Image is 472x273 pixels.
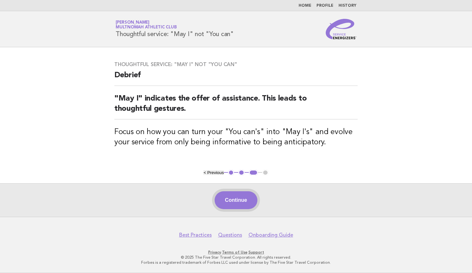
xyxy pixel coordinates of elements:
a: Best Practices [179,232,212,238]
a: Profile [316,4,333,8]
button: 1 [228,170,234,176]
span: Multnomah Athletic Club [116,26,177,30]
h2: "May I" indicates the offer of assistance. This leads to thoughtful gestures. [114,94,358,119]
button: 2 [238,170,245,176]
h3: Focus on how you can turn your "You can's" into "May I's" and evolve your service from only being... [114,127,358,148]
a: Terms of Use [222,250,247,254]
a: Home [299,4,311,8]
a: Onboarding Guide [248,232,293,238]
p: · · [41,250,431,255]
h2: Debrief [114,70,358,86]
h1: Thoughtful service: "May I" not "You can" [116,21,234,37]
a: [PERSON_NAME]Multnomah Athletic Club [116,20,177,29]
a: Privacy [208,250,221,254]
p: Forbes is a registered trademark of Forbes LLC used under license by The Five Star Travel Corpora... [41,260,431,265]
a: Questions [218,232,242,238]
button: Continue [215,191,257,209]
img: Service Energizers [326,19,356,39]
button: 3 [249,170,258,176]
p: © 2025 The Five Star Travel Corporation. All rights reserved. [41,255,431,260]
button: < Previous [203,170,224,175]
a: History [339,4,356,8]
a: Support [248,250,264,254]
h3: Thoughtful service: "May I" not "You can" [114,61,358,68]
